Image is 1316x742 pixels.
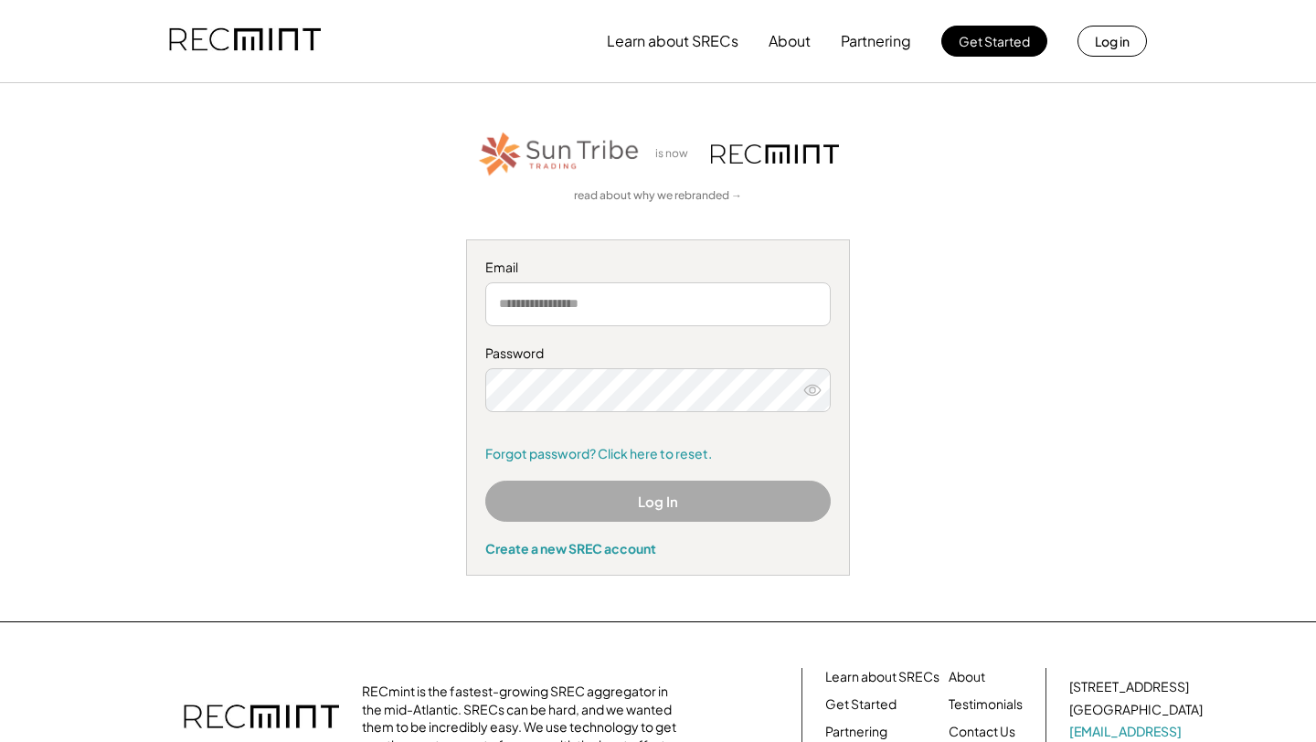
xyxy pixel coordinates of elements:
button: About [769,23,811,59]
a: Contact Us [949,723,1015,741]
a: Forgot password? Click here to reset. [485,445,831,463]
a: Get Started [825,695,897,714]
div: is now [651,146,702,162]
button: Partnering [841,23,911,59]
div: [STREET_ADDRESS] [1069,678,1189,696]
a: Partnering [825,723,887,741]
img: STT_Horizontal_Logo%2B-%2BColor.png [477,129,642,179]
div: [GEOGRAPHIC_DATA] [1069,701,1203,719]
a: Testimonials [949,695,1023,714]
img: recmint-logotype%403x.png [711,144,839,164]
div: Password [485,344,831,363]
div: Create a new SREC account [485,540,831,556]
div: Email [485,259,831,277]
a: Learn about SRECs [825,668,939,686]
a: About [949,668,985,686]
a: read about why we rebranded → [574,188,742,204]
button: Log In [485,481,831,522]
button: Log in [1077,26,1147,57]
button: Learn about SRECs [607,23,738,59]
img: recmint-logotype%403x.png [169,10,321,72]
button: Get Started [941,26,1047,57]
